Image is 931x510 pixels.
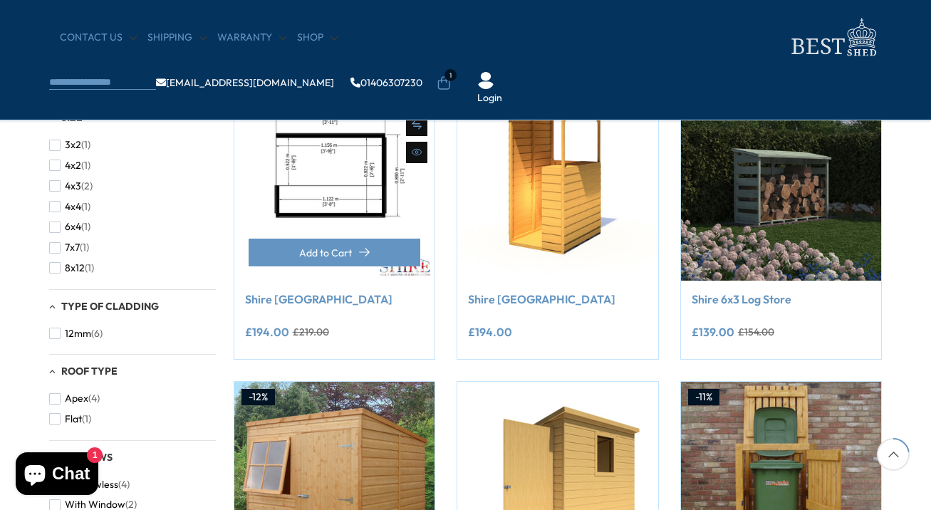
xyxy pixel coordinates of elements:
ins: £139.00 [692,326,734,338]
span: 1 [444,69,457,81]
a: Shire [GEOGRAPHIC_DATA] [245,291,425,307]
button: Apex [49,388,100,409]
div: -12% [241,389,275,406]
button: 12mm [49,323,103,344]
img: Shire Tiki Garden Bar - Best Shed [234,80,435,281]
span: (4) [88,392,100,405]
a: Shop [297,31,338,45]
button: 7x7 [49,237,89,258]
button: Add to Cart [249,239,421,266]
span: Flat [65,413,82,425]
span: 7x7 [65,241,80,254]
span: (1) [81,221,90,233]
span: (1) [85,262,94,274]
span: Windows [61,451,113,464]
a: [EMAIL_ADDRESS][DOMAIN_NAME] [156,78,334,88]
button: 8x12 [49,258,94,279]
ins: £194.00 [468,326,512,338]
span: (1) [80,241,89,254]
inbox-online-store-chat: Shopify online store chat [11,452,103,499]
span: (1) [81,201,90,213]
img: User Icon [477,72,494,89]
button: Flat [49,409,91,430]
a: 1 [437,76,451,90]
span: Add to Cart [299,248,352,258]
a: Shipping [147,31,207,45]
button: 4x3 [49,176,93,197]
div: -11% [688,389,719,406]
span: 4x4 [65,201,81,213]
span: (1) [82,413,91,425]
button: 6x4 [49,217,90,237]
del: £154.00 [738,327,774,337]
a: Warranty [217,31,286,45]
ins: £194.00 [245,326,289,338]
button: 4x4 [49,197,90,217]
span: (6) [91,328,103,340]
span: 3x2 [65,139,81,151]
span: 4x2 [65,160,81,172]
span: Apex [65,392,88,405]
span: 8x12 [65,262,85,274]
button: 4x2 [49,155,90,176]
span: (1) [81,160,90,172]
span: 12mm [65,328,91,340]
img: logo [783,14,883,61]
a: 01406307230 [350,78,422,88]
a: Shire [GEOGRAPHIC_DATA] [468,291,647,307]
del: £219.00 [293,327,329,337]
span: (4) [118,479,130,491]
span: 6x4 [65,221,81,233]
span: 4x3 [65,180,81,192]
a: Login [477,91,502,105]
span: Type of Cladding [61,300,159,313]
span: Roof Type [61,365,118,378]
span: (1) [81,139,90,151]
button: 3x2 [49,135,90,155]
span: (2) [81,180,93,192]
a: CONTACT US [60,31,137,45]
a: Shire 6x3 Log Store [692,291,871,307]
